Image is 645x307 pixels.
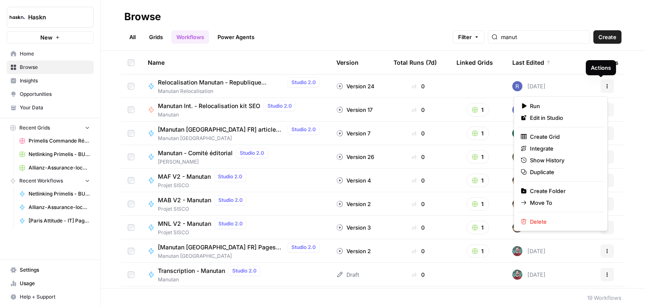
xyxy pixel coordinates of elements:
span: Studio 2.0 [291,243,316,251]
span: MAB V2 - Manutan [158,196,211,204]
span: Usage [20,280,90,287]
button: 1 [467,197,489,211]
span: Projet SISCO [158,182,249,189]
div: [DATE] [512,222,545,233]
span: Run [530,102,597,110]
span: Manutan Int. - Relocalisation kit SEO [158,102,260,110]
span: Studio 2.0 [218,220,243,228]
a: Home [7,47,94,61]
button: 1 [467,103,489,116]
span: New [40,33,52,42]
div: [DATE] [512,270,545,280]
span: Show History [530,156,597,164]
div: Version 24 [336,82,375,90]
span: Help + Support [20,293,90,301]
img: qb0ypgzym8ajfvq1ke5e2cdn2jvt [512,222,522,233]
span: Studio 2.0 [218,196,243,204]
div: 0 [393,106,443,114]
span: Projet SISCO [158,229,250,236]
a: MAB V2 - ManutanStudio 2.0Projet SISCO [148,195,323,213]
div: Total Runs (7d) [393,51,437,74]
a: Transcription - ManutanStudio 2.0Manutan [148,266,323,283]
div: Version 17 [336,106,372,114]
img: Haskn Logo [10,10,25,25]
span: Relocalisation Manutan - Republique Tchèque (CZ) [158,78,284,87]
span: Recent Grids [19,124,50,132]
div: 0 [393,200,443,208]
span: Home [20,50,90,58]
span: Create Folder [530,187,597,195]
a: Netlinking Primelis - BU FR [16,187,94,201]
a: All [124,30,141,44]
span: Primelis Commande Rédaction Netlinking (2).csv [29,137,90,145]
button: Create [593,30,621,44]
a: Manutan - Comité éditorialStudio 2.0[PERSON_NAME] [148,148,323,166]
a: Allianz-Assurance-local v2 [16,201,94,214]
img: qb0ypgzym8ajfvq1ke5e2cdn2jvt [512,199,522,209]
span: Allianz-Assurance-local v2 [29,204,90,211]
span: Edit in Studio [530,114,597,122]
span: MAF V2 - Manutan [158,172,211,181]
button: 1 [467,174,489,187]
div: [DATE] [512,81,545,91]
span: Manutan [GEOGRAPHIC_DATA] [158,252,323,260]
div: Draft [336,270,359,279]
a: Settings [7,263,94,277]
span: Transcription - Manutan [158,267,225,275]
a: Browse [7,61,94,74]
span: Integrate [530,144,597,153]
a: Netlinking Primelis - BU US Grid [16,148,94,161]
div: Version [336,51,359,74]
a: Power Agents [212,30,260,44]
img: udf09rtbz9abwr5l4z19vkttxmie [512,152,522,162]
span: Netlinking Primelis - BU FR [29,190,90,198]
span: [Paris Attitude - IT] Pages locales [29,217,90,225]
button: Workspace: Haskn [7,7,94,28]
span: Manutan Relocalisation [158,87,323,95]
button: Help + Support [7,290,94,304]
span: Create Grid [530,132,597,141]
a: Usage [7,277,94,290]
a: Workflows [171,30,209,44]
span: Allianz-Assurance-local v2 Grid [29,164,90,172]
div: [DATE] [512,246,545,256]
span: [Manutan [GEOGRAPHIC_DATA] FR] article de blog - [DATE]-[DATE] mots [158,125,284,134]
span: Manutan [158,111,299,119]
span: Move To [530,198,597,207]
a: [Manutan [GEOGRAPHIC_DATA] FR] Pages catégorieStudio 2.0Manutan [GEOGRAPHIC_DATA] [148,242,323,260]
span: Duplicate [530,168,597,176]
div: 0 [393,82,443,90]
div: 19 Workflows [587,294,621,302]
div: Browse [124,10,161,24]
div: 0 [393,270,443,279]
button: 1 [467,127,489,140]
div: Version 2 [336,247,371,255]
button: Recent Grids [7,122,94,134]
a: [Paris Attitude - IT] Pages locales [16,214,94,228]
img: u6bh93quptsxrgw026dpd851kwjs [512,105,522,115]
img: 1zy2mh8b6ibtdktd6l3x6modsp44 [512,128,522,138]
a: Allianz-Assurance-local v2 Grid [16,161,94,175]
a: [Manutan [GEOGRAPHIC_DATA] FR] article de blog - [DATE]-[DATE] motsStudio 2.0Manutan [GEOGRAPHIC_... [148,124,323,142]
span: Studio 2.0 [240,149,264,157]
div: 0 [393,247,443,255]
button: 1 [467,150,489,164]
div: Linked Grids [456,51,493,74]
button: Recent Workflows [7,175,94,187]
button: 1 [467,221,489,234]
a: MAF V2 - ManutanStudio 2.0Projet SISCO [148,172,323,189]
span: MNL V2 - Manutan [158,220,211,228]
div: Actions [591,64,611,72]
span: Studio 2.0 [218,173,242,180]
div: Version 7 [336,129,370,138]
span: Manutan - Comité éditorial [158,149,233,157]
div: 0 [393,176,443,185]
div: Version 4 [336,176,371,185]
span: Manutan [GEOGRAPHIC_DATA] [158,135,323,142]
span: Manutan [158,276,264,283]
div: [DATE] [512,199,545,209]
span: Studio 2.0 [291,126,316,133]
a: Relocalisation Manutan - Republique Tchèque (CZ)Studio 2.0Manutan Relocalisation [148,77,323,95]
span: Filter [458,33,472,41]
span: Netlinking Primelis - BU US Grid [29,151,90,158]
